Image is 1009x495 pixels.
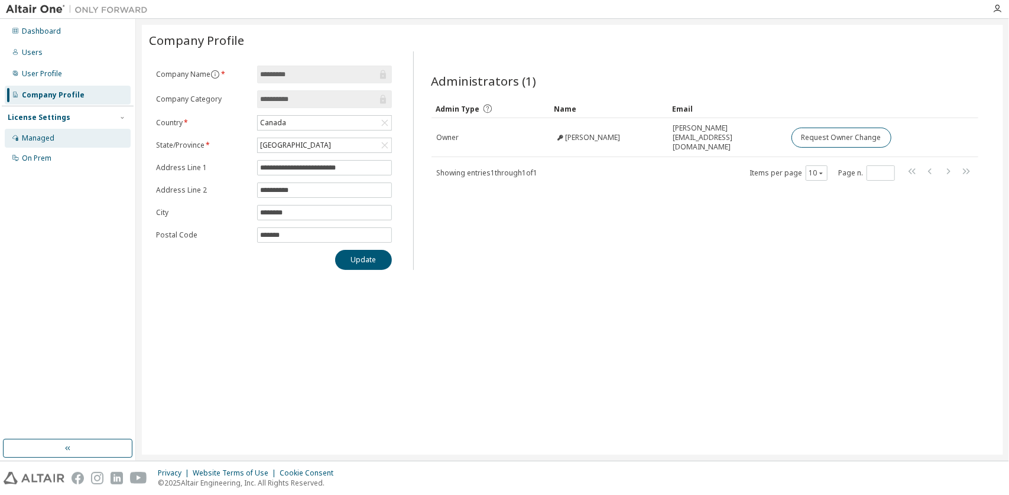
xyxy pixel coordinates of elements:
[158,478,340,488] p: © 2025 Altair Engineering, Inc. All Rights Reserved.
[566,133,621,142] span: [PERSON_NAME]
[22,48,43,57] div: Users
[149,32,244,48] span: Company Profile
[791,128,891,148] button: Request Owner Change
[130,472,147,484] img: youtube.svg
[673,99,781,118] div: Email
[673,123,781,152] span: [PERSON_NAME][EMAIL_ADDRESS][DOMAIN_NAME]
[258,138,391,152] div: [GEOGRAPHIC_DATA]
[554,99,663,118] div: Name
[258,116,391,130] div: Canada
[91,472,103,484] img: instagram.svg
[6,4,154,15] img: Altair One
[436,104,480,114] span: Admin Type
[437,133,459,142] span: Owner
[156,163,250,172] label: Address Line 1
[22,69,62,79] div: User Profile
[838,165,895,181] span: Page n.
[193,468,280,478] div: Website Terms of Use
[156,185,250,195] label: Address Line 2
[22,133,54,143] div: Managed
[210,70,220,79] button: information
[335,250,392,270] button: Update
[156,141,250,150] label: State/Province
[158,468,193,478] div: Privacy
[22,154,51,163] div: On Prem
[156,95,250,104] label: Company Category
[437,168,538,178] span: Showing entries 1 through 1 of 1
[72,472,84,484] img: facebook.svg
[4,472,64,484] img: altair_logo.svg
[750,165,828,181] span: Items per page
[809,168,825,178] button: 10
[280,468,340,478] div: Cookie Consent
[156,70,250,79] label: Company Name
[156,208,250,217] label: City
[22,90,85,100] div: Company Profile
[22,27,61,36] div: Dashboard
[8,113,70,122] div: License Settings
[258,139,333,152] div: [GEOGRAPHIC_DATA]
[111,472,123,484] img: linkedin.svg
[431,73,537,89] span: Administrators (1)
[156,230,250,240] label: Postal Code
[258,116,288,129] div: Canada
[156,118,250,128] label: Country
